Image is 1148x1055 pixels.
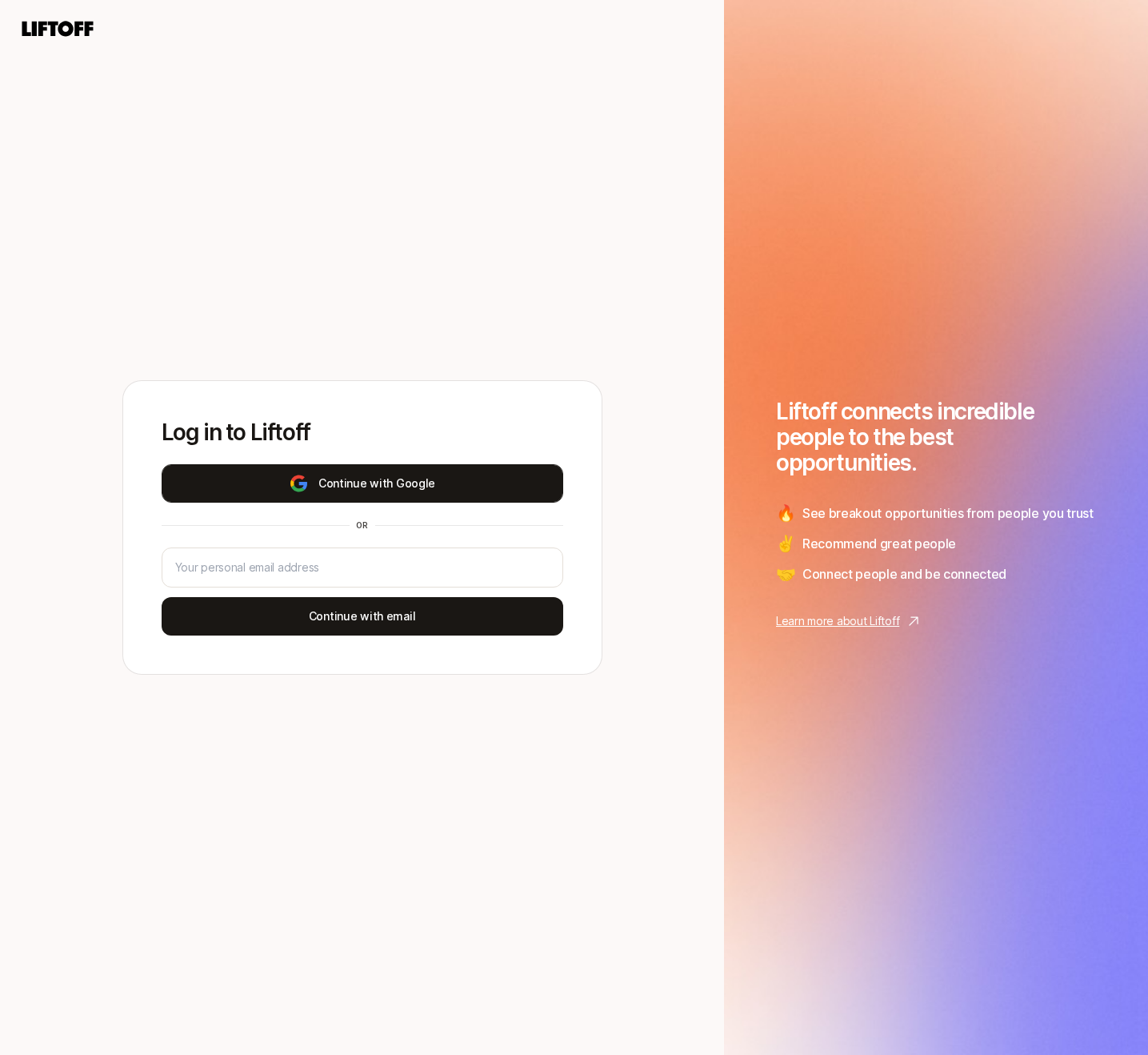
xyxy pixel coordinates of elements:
span: 🔥 [776,501,796,525]
p: Learn more about Liftoff [776,612,899,631]
span: ✌️ [776,532,796,556]
p: Log in to Liftoff [162,419,563,445]
span: Recommend great people [802,533,956,554]
a: Learn more about Liftoff [776,612,1096,631]
span: 🤝 [776,562,796,586]
h1: Liftoff connects incredible people to the best opportunities. [776,399,1096,475]
input: Your personal email address [175,558,550,577]
button: Continue with email [162,597,563,636]
div: or [350,519,375,532]
button: Continue with Google [162,464,563,503]
span: See breakout opportunities from people you trust [802,503,1094,523]
span: Connect people and be connected [802,564,1006,584]
img: google-logo [289,474,309,493]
